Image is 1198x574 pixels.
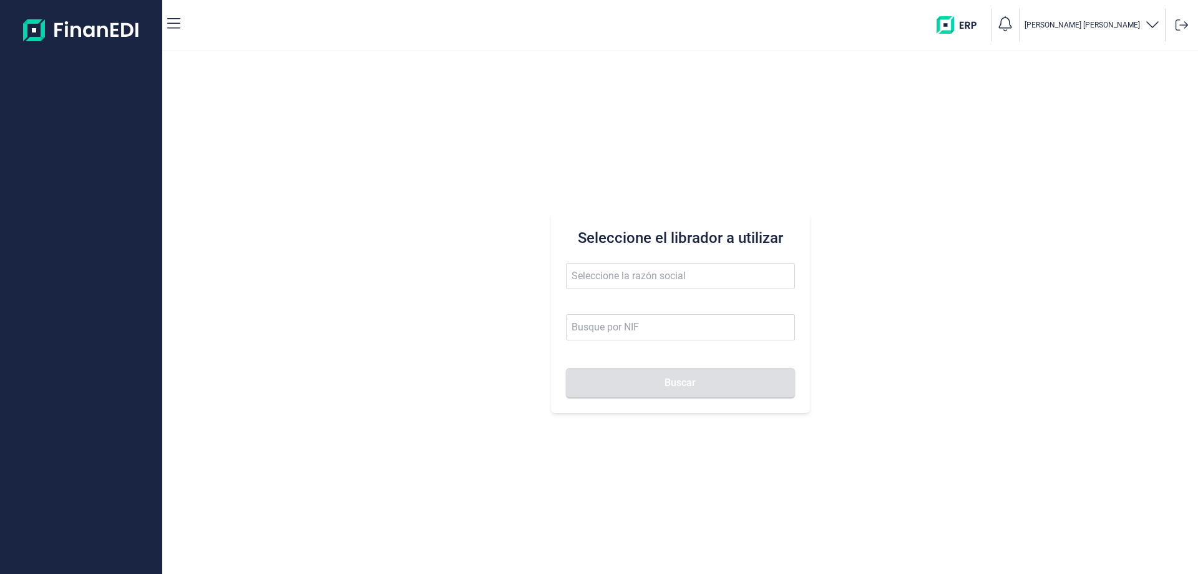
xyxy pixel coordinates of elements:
button: [PERSON_NAME] [PERSON_NAME] [1025,16,1160,34]
p: [PERSON_NAME] [PERSON_NAME] [1025,20,1140,30]
span: Buscar [665,378,696,387]
img: Logo de aplicación [23,10,140,50]
img: erp [937,16,986,34]
input: Seleccione la razón social [566,263,795,289]
button: Buscar [566,368,795,398]
h3: Seleccione el librador a utilizar [566,228,795,248]
input: Busque por NIF [566,314,795,340]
